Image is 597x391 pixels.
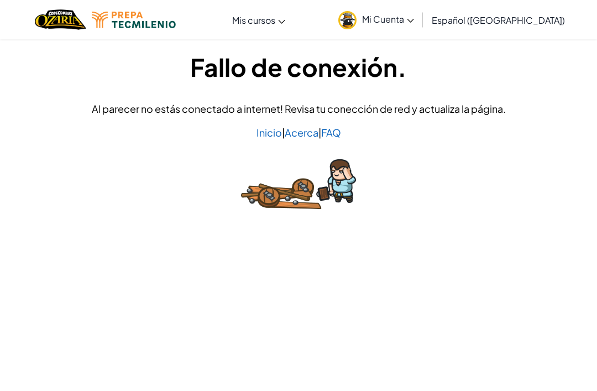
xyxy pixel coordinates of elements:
a: Acerca [285,126,318,139]
img: 404_1.png [241,159,356,209]
a: Inicio [256,126,282,139]
a: Mi Cuenta [333,2,420,37]
span: Mis cursos [232,14,275,26]
h1: Fallo de conexión. [11,50,586,84]
span: | [282,126,285,139]
a: Español ([GEOGRAPHIC_DATA]) [426,5,570,35]
img: Tecmilenio logo [92,12,176,28]
a: Ozaria by CodeCombat logo [35,8,86,31]
a: FAQ [321,126,341,139]
img: Home [35,8,86,31]
span: Mi Cuenta [362,13,414,25]
img: avatar [338,11,357,29]
a: Mis cursos [227,5,291,35]
span: Español ([GEOGRAPHIC_DATA]) [432,14,565,26]
p: Al parecer no estás conectado a internet! Revisa tu conección de red y actualiza la página. [11,101,586,117]
span: | [318,126,321,139]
